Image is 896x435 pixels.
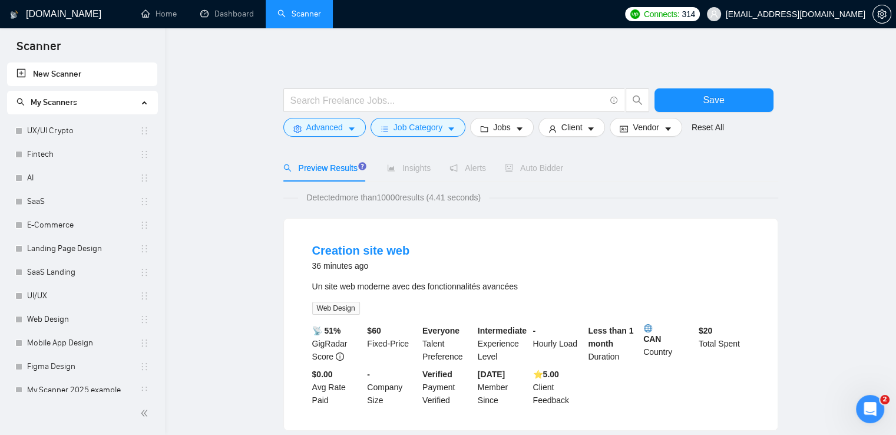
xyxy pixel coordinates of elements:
a: UX/UI Crypto [27,119,140,143]
li: New Scanner [7,62,157,86]
span: My Scanners [16,97,77,107]
button: barsJob Categorycaret-down [371,118,465,137]
span: notification [449,164,458,172]
div: Total Spent [696,324,752,363]
div: Tooltip anchor [358,162,368,171]
li: Figma Design [7,355,157,378]
a: UI/UX [27,284,140,308]
a: homeHome [141,9,177,19]
span: caret-down [587,124,595,133]
a: Reset All [692,121,724,134]
a: Web Design [27,308,140,331]
button: idcardVendorcaret-down [610,118,682,137]
div: Member Since [475,368,531,407]
span: caret-down [515,124,524,133]
b: [DATE] [478,370,505,379]
span: Detected more than 10000 results (4.41 seconds) [298,191,489,204]
span: user [548,124,557,133]
div: Hourly Load [531,324,586,363]
li: Web Design [7,308,157,331]
b: ⭐️ 5.00 [533,370,559,379]
span: holder [140,220,149,230]
button: settingAdvancedcaret-down [283,118,366,137]
button: setting [872,5,891,24]
a: Figma Design [27,355,140,378]
div: Talent Preference [420,324,475,363]
li: UI/UX [7,284,157,308]
li: AI [7,166,157,190]
b: Verified [422,370,452,379]
iframe: Intercom live chat [856,395,884,423]
span: Preview Results [283,163,368,173]
button: folderJobscaret-down [470,118,534,137]
li: My Scanner 2025 example [7,378,157,402]
span: setting [293,124,302,133]
b: - [367,370,370,379]
span: holder [140,150,149,159]
div: Payment Verified [420,368,475,407]
span: holder [140,385,149,395]
div: Country [641,324,696,363]
span: setting [873,9,891,19]
div: Client Feedback [531,368,586,407]
span: bars [381,124,389,133]
span: 314 [682,8,695,21]
div: Experience Level [475,324,531,363]
div: Fixed-Price [365,324,420,363]
span: caret-down [348,124,356,133]
li: SaaS [7,190,157,213]
li: SaaS Landing [7,261,157,284]
span: holder [140,338,149,348]
span: 2 [880,395,890,404]
input: Search Freelance Jobs... [290,93,605,108]
span: info-circle [336,352,344,361]
span: Insights [387,163,431,173]
span: search [626,95,649,106]
span: idcard [620,124,628,133]
span: My Scanners [31,97,77,107]
div: Duration [586,324,641,363]
span: Auto Bidder [505,163,563,173]
img: upwork-logo.png [630,9,640,19]
span: info-circle [610,97,618,104]
span: double-left [140,407,152,419]
span: holder [140,244,149,253]
li: Fintech [7,143,157,166]
li: UX/UI Crypto [7,119,157,143]
span: caret-down [664,124,672,133]
span: holder [140,173,149,183]
a: AI [27,166,140,190]
span: Connects: [644,8,679,21]
span: Jobs [493,121,511,134]
b: 📡 51% [312,326,341,335]
span: holder [140,268,149,277]
span: search [16,98,25,106]
span: area-chart [387,164,395,172]
span: holder [140,362,149,371]
a: My Scanner 2025 example [27,378,140,402]
span: Vendor [633,121,659,134]
a: Landing Page Design [27,237,140,261]
span: Advanced [306,121,343,134]
span: Save [703,93,724,107]
button: search [626,88,649,112]
span: robot [505,164,513,172]
span: caret-down [447,124,455,133]
a: SaaS Landing [27,261,140,284]
a: setting [872,9,891,19]
li: Mobile App Design [7,331,157,355]
a: E-Commerce [27,213,140,237]
div: Company Size [365,368,420,407]
b: Everyone [422,326,459,335]
span: folder [480,124,488,133]
div: Avg Rate Paid [310,368,365,407]
span: Job Category [394,121,442,134]
li: Landing Page Design [7,237,157,261]
span: user [710,10,718,18]
button: Save [654,88,773,112]
div: 36 minutes ago [312,259,410,273]
span: Alerts [449,163,486,173]
span: Web Design [312,302,360,315]
b: $ 20 [699,326,712,335]
a: SaaS [27,190,140,213]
